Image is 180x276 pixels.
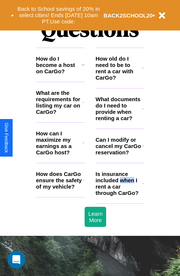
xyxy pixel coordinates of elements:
[96,171,142,196] h3: Is insurance included when I rent a car through CarGo?
[14,4,104,27] button: Back to School savings of 20% in select cities! Ends [DATE] 10am PT.Use code:
[4,123,9,153] div: Give Feedback
[96,137,142,155] h3: Can I modify or cancel my CarGo reservation?
[96,55,142,81] h3: How old do I need to be to rent a car with CarGo?
[36,171,82,190] h3: How does CarGo ensure the safety of my vehicle?
[104,12,153,19] b: BACK2SCHOOL20
[7,251,25,269] iframe: Intercom live chat
[36,130,82,155] h3: How can I maximize my earnings as a CarGo host?
[85,207,106,227] button: Learn More
[36,90,82,115] h3: What are the requirements for listing my car on CarGo?
[96,96,143,121] h3: What documents do I need to provide when renting a car?
[36,55,82,74] h3: How do I become a host on CarGo?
